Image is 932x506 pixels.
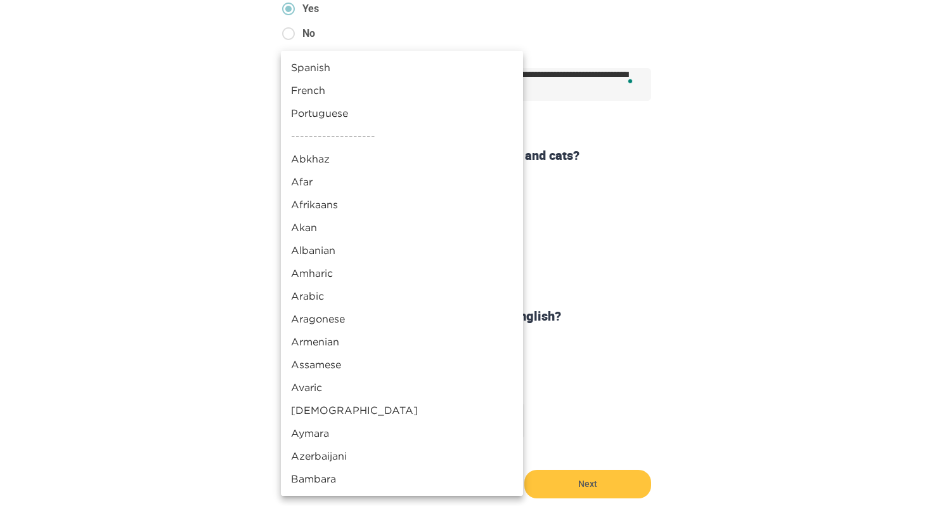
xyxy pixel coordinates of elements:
li: Abkhaz [281,147,523,170]
li: Afrikaans [281,193,523,216]
li: Aymara [281,422,523,444]
li: Assamese [281,353,523,376]
li: Azerbaijani [281,444,523,467]
li: Albanian [281,239,523,262]
li: Afar [281,170,523,193]
li: Avaric [281,376,523,399]
li: Portuguese [281,102,523,124]
li: Spanish [281,56,523,79]
li: Akan [281,216,523,239]
li: Amharic [281,262,523,284]
li: Arabic [281,284,523,307]
li: French [281,79,523,102]
li: Armenian [281,330,523,353]
li: Bambara [281,467,523,490]
li: Aragonese [281,307,523,330]
li: [DEMOGRAPHIC_DATA] [281,399,523,422]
